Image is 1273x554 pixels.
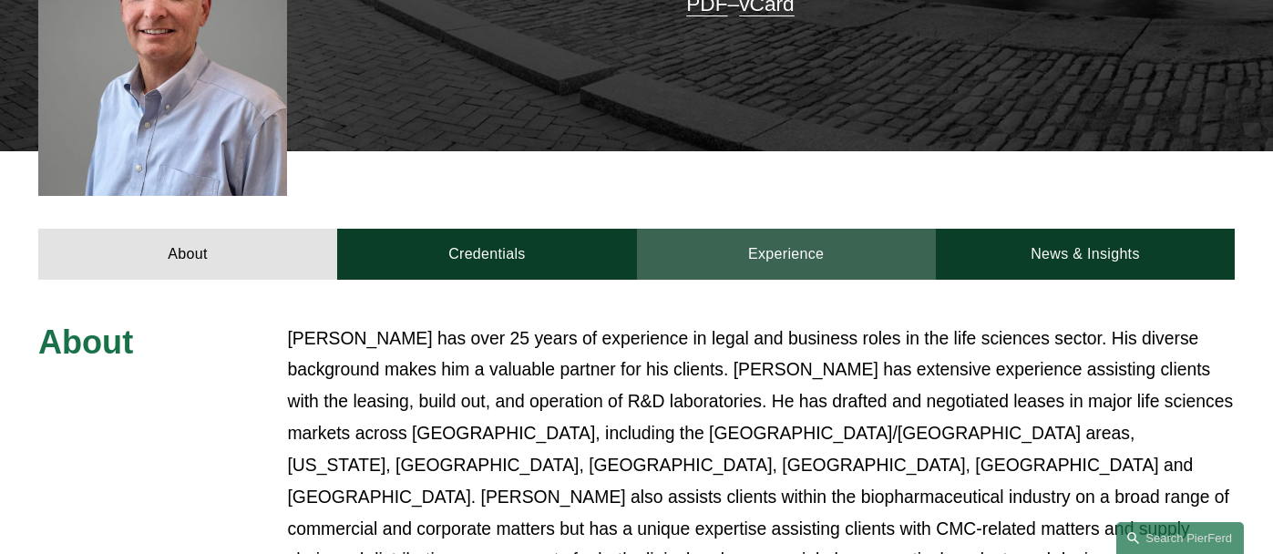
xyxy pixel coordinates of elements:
a: Search this site [1116,522,1244,554]
a: About [38,229,337,280]
a: Credentials [337,229,636,280]
a: News & Insights [936,229,1235,280]
span: About [38,323,133,361]
a: Experience [637,229,936,280]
